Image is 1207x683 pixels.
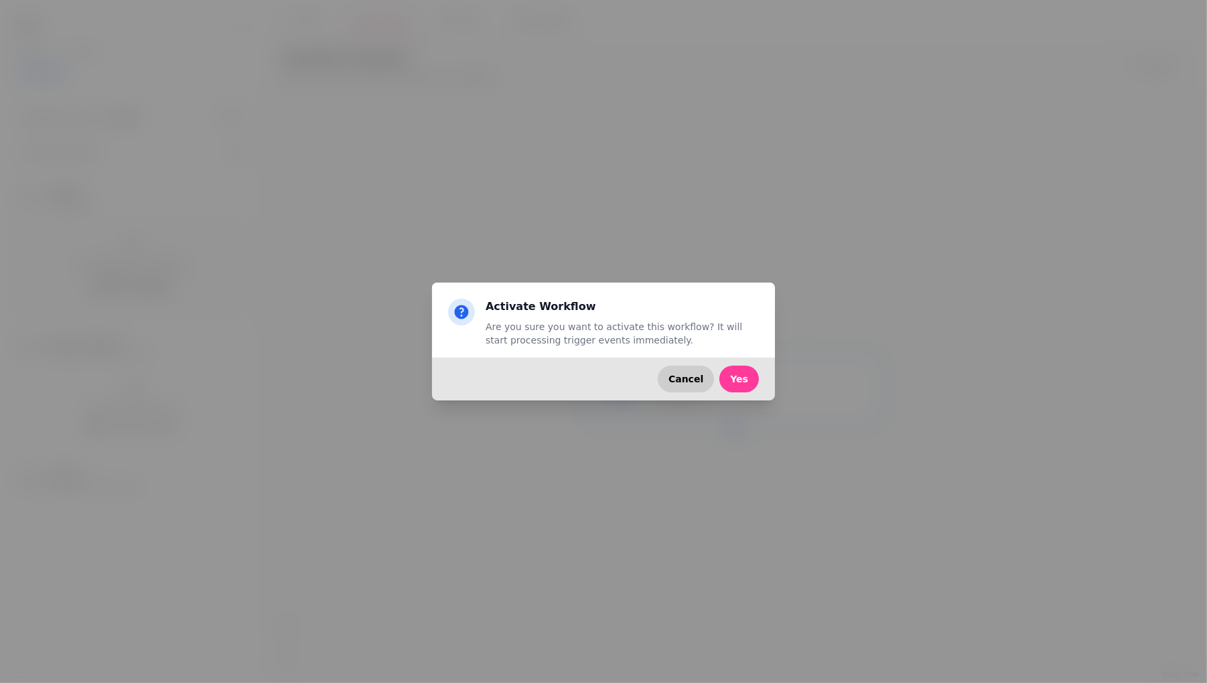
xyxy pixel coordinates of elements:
[486,299,759,315] h2: Activate Workflow
[719,366,759,392] button: Yes
[668,374,703,384] span: Cancel
[658,366,714,392] button: Cancel
[486,320,759,347] p: Are you sure you want to activate this workflow? It will start processing trigger events immediat...
[730,374,748,384] span: Yes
